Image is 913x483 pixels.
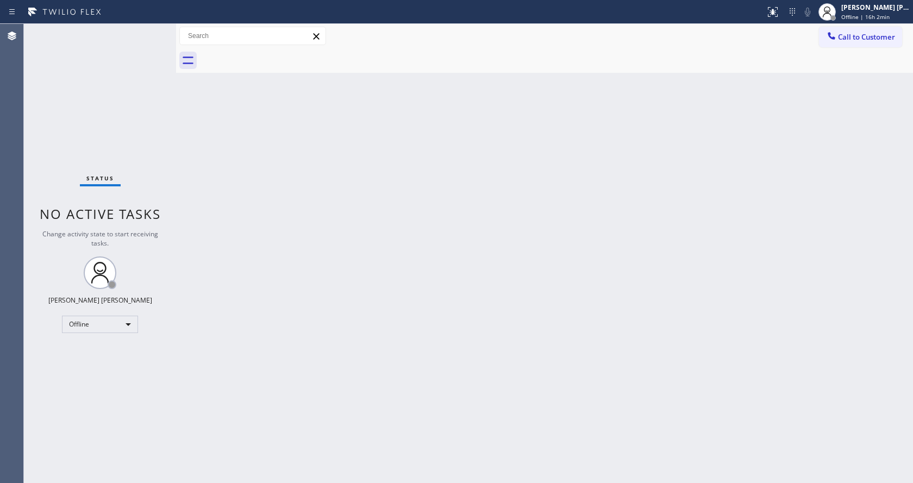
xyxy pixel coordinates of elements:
div: Offline [62,316,138,333]
span: Change activity state to start receiving tasks. [42,229,158,248]
button: Mute [800,4,815,20]
span: No active tasks [40,205,161,223]
div: [PERSON_NAME] [PERSON_NAME] [48,296,152,305]
span: Call to Customer [838,32,895,42]
span: Offline | 16h 2min [841,13,890,21]
div: [PERSON_NAME] [PERSON_NAME] [841,3,910,12]
input: Search [180,27,326,45]
span: Status [86,174,114,182]
button: Call to Customer [819,27,902,47]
